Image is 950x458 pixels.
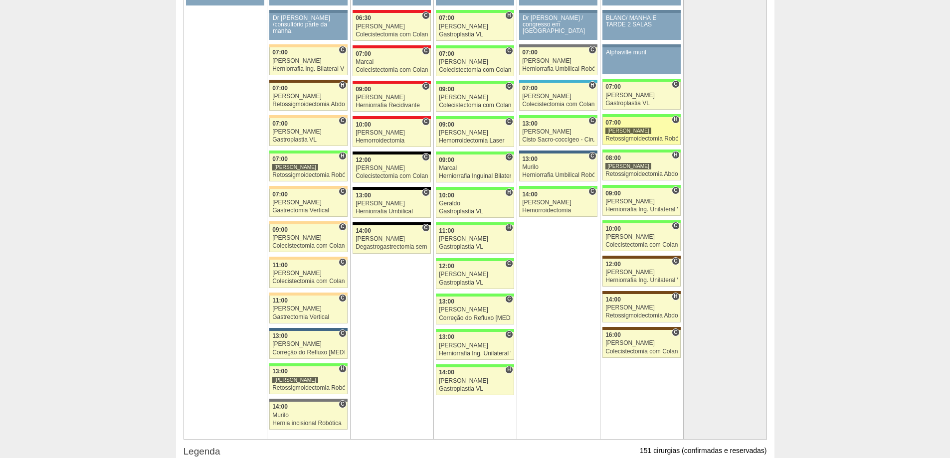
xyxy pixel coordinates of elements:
div: Hernia incisional Robótica [272,420,345,427]
a: C 07:00 [PERSON_NAME] Gastroplastia VL [269,118,347,146]
span: Consultório [672,186,679,194]
a: C 11:00 [PERSON_NAME] Gastrectomia Vertical [269,296,347,323]
span: Consultório [672,328,679,336]
span: Consultório [422,82,429,90]
div: [PERSON_NAME] [605,269,678,276]
div: Retossigmoidectomia Robótica [605,136,678,142]
span: Consultório [422,47,429,55]
div: Geraldo [439,200,511,207]
div: [PERSON_NAME] [356,236,428,242]
a: Alphaville muril [602,47,680,74]
div: [PERSON_NAME] [272,93,345,100]
div: Key: Brasil [602,114,680,117]
div: Herniorrafia Umbilical Robótica [522,172,594,178]
span: 16:00 [605,331,621,338]
span: 07:00 [272,191,288,198]
div: [PERSON_NAME] [522,199,594,206]
span: Consultório [505,153,513,161]
a: H 13:00 [PERSON_NAME] Retossigmoidectomia Robótica [269,366,347,394]
span: Hospital [588,81,596,89]
span: 07:00 [272,155,288,162]
div: Key: Brasil [436,116,514,119]
div: Key: Brasil [436,152,514,154]
div: Key: Brasil [269,151,347,153]
div: [PERSON_NAME] [439,94,511,101]
a: C 06:30 [PERSON_NAME] Colecistectomia com Colangiografia VL [353,13,430,41]
div: [PERSON_NAME] [272,199,345,206]
div: Key: Brasil [436,81,514,84]
div: Degastrogastrectomia sem vago [356,244,428,250]
span: Consultório [422,188,429,196]
div: Key: Bartira [269,221,347,224]
div: [PERSON_NAME] [439,236,511,242]
div: Key: Assunção [353,116,430,119]
a: C 07:00 [PERSON_NAME] Gastroplastia VL [602,82,680,110]
div: Hemorroidectomia Laser [439,138,511,144]
a: C 12:00 [PERSON_NAME] Colecistectomia com Colangiografia VL [353,154,430,182]
div: Key: Bartira [269,44,347,47]
a: C 14:00 [PERSON_NAME] Degastrogastrectomia sem vago [353,225,430,253]
div: Key: Santa Joana [602,327,680,330]
div: Herniorrafia Ing. Unilateral VL [439,350,511,357]
div: Key: Brasil [602,220,680,223]
a: C 10:00 [PERSON_NAME] Hemorroidectomia [353,119,430,147]
div: Gastroplastia VL [439,208,511,215]
span: Consultório [672,80,679,88]
span: 07:00 [356,50,371,57]
div: BLANC/ MANHÃ E TARDE 2 SALAS [606,15,677,28]
div: Key: Brasil [436,258,514,261]
div: [PERSON_NAME] [356,94,428,101]
a: C 07:00 [PERSON_NAME] Herniorrafia Umbilical Robótica [519,47,597,75]
div: Key: Bartira [269,115,347,118]
span: Hospital [339,81,346,89]
a: H 08:00 [PERSON_NAME] Retossigmoidectomia Abdominal VL [602,153,680,180]
span: Consultório [588,117,596,125]
div: Key: Brasil [436,10,514,13]
div: Herniorrafia Inguinal Bilateral [439,173,511,179]
div: Key: Bartira [269,293,347,296]
span: Hospital [339,365,346,373]
a: H 07:00 [PERSON_NAME] Gastroplastia VL [436,13,514,41]
div: Gastrectomia Vertical [272,314,345,320]
a: H 07:00 [PERSON_NAME] Colecistectomia com Colangiografia VL [519,83,597,111]
div: Herniorrafia Ing. Bilateral VL [272,66,345,72]
span: Hospital [505,11,513,19]
span: Consultório [505,330,513,338]
div: Murilo [272,412,345,419]
span: 09:00 [605,190,621,197]
span: 13:00 [522,155,538,162]
span: 10:00 [356,121,371,128]
div: [PERSON_NAME] [439,59,511,65]
a: C 12:00 [PERSON_NAME] Gastroplastia VL [436,261,514,289]
div: Herniorrafia Ing. Unilateral VL [605,277,678,284]
span: 07:00 [605,119,621,126]
div: Key: Santa Joana [269,80,347,83]
div: [PERSON_NAME] [439,342,511,349]
div: Gastroplastia VL [439,386,511,392]
a: C 13:00 [PERSON_NAME] Correção do Refluxo [MEDICAL_DATA] esofágico Robótico [436,297,514,324]
div: [PERSON_NAME] [605,234,678,240]
div: [PERSON_NAME] [356,200,428,207]
div: [PERSON_NAME] [605,127,651,135]
a: C 14:00 Murilo Hernia incisional Robótica [269,402,347,430]
span: 14:00 [356,227,371,234]
span: Hospital [339,152,346,160]
span: Consultório [339,258,346,266]
div: Key: Assunção [353,81,430,84]
span: 14:00 [439,369,454,376]
div: [PERSON_NAME] [356,130,428,136]
div: Key: São Luiz - Jabaquara [519,151,597,153]
div: Cisto Sacro-coccígeo - Cirurgia [522,137,594,143]
div: [PERSON_NAME] [272,341,345,347]
div: Key: Blanc [353,152,430,154]
span: Consultório [422,224,429,232]
div: Retossigmoidectomia Abdominal VL [272,101,345,108]
a: BLANC/ MANHÃ E TARDE 2 SALAS [602,13,680,40]
div: [PERSON_NAME] [272,305,345,312]
a: C 16:00 [PERSON_NAME] Colecistectomia com Colangiografia VL [602,330,680,358]
div: Key: Aviso [519,10,597,13]
div: Herniorrafia Umbilical Robótica [522,66,594,72]
span: Consultório [422,153,429,161]
div: Key: Aviso [602,10,680,13]
div: [PERSON_NAME] [439,306,511,313]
